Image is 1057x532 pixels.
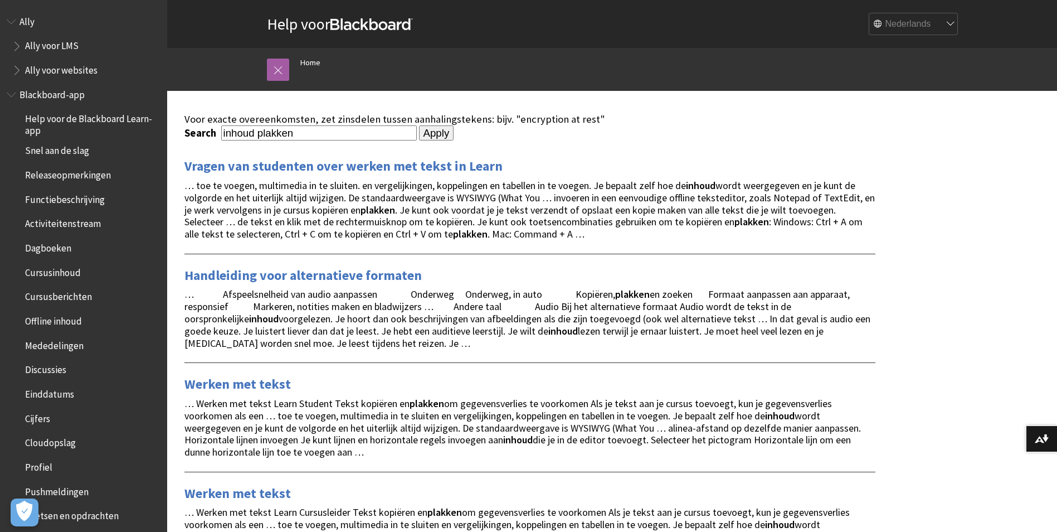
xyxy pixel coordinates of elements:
[427,506,462,519] strong: plakken
[267,14,413,34] a: Help voorBlackboard
[25,190,105,205] span: Functiebeschrijving
[25,385,74,400] span: Einddatums
[765,518,795,531] strong: inhoud
[330,18,413,30] strong: Blackboard
[25,409,50,424] span: Cijfers
[453,228,488,240] strong: plakken
[20,12,35,27] span: Ally
[503,433,533,446] strong: inhoud
[25,263,81,278] span: Cursusinhoud
[184,288,870,349] span: … Afspeelsnelheid van audio aanpassen Onderweg Onderweg, in auto Kopiëren, en zoeken Formaat aanp...
[25,166,111,181] span: Releaseopmerkingen
[25,288,92,303] span: Cursusberichten
[25,312,82,327] span: Offline inhoud
[25,458,52,473] span: Profiel
[25,215,101,230] span: Activiteitenstream
[20,85,85,100] span: Blackboard-app
[765,409,795,422] strong: inhoud
[11,499,38,526] button: Open Preferences
[25,142,89,157] span: Snel aan de slag
[184,179,875,240] span: … toe te voegen, multimedia in te sluiten. en vergelijkingen, koppelingen en tabellen in te voege...
[184,157,503,175] a: Vragen van studenten over werken met tekst in Learn
[361,204,395,216] strong: plakken
[300,56,320,70] a: Home
[25,239,71,254] span: Dagboeken
[25,507,119,522] span: Toetsen en opdrachten
[686,179,715,192] strong: inhoud
[869,13,958,36] select: Site Language Selector
[184,397,861,458] span: … Werken met tekst Learn Student Tekst kopiëren en om gegevensverlies te voorkomen Als je tekst a...
[184,485,291,502] a: Werken met tekst
[249,312,279,325] strong: inhoud
[25,110,159,136] span: Help voor de Blackboard Learn-app
[184,267,422,284] a: Handleiding voor alternatieve formaten
[25,361,66,376] span: Discussies
[548,325,578,337] strong: inhoud
[25,37,79,52] span: Ally voor LMS
[184,375,291,393] a: Werken met tekst
[25,482,89,497] span: Pushmeldingen
[410,397,444,410] strong: plakken
[25,336,84,351] span: Mededelingen
[25,434,76,449] span: Cloudopslag
[184,127,219,139] label: Search
[7,12,160,80] nav: Book outline for Anthology Ally Help
[615,288,650,301] strong: plakken
[184,113,875,125] div: Voor exacte overeenkomsten, zet zinsdelen tussen aanhalingstekens: bijv. "encryption at rest"
[734,215,769,228] strong: plakken
[25,61,98,76] span: Ally voor websites
[419,125,454,141] input: Apply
